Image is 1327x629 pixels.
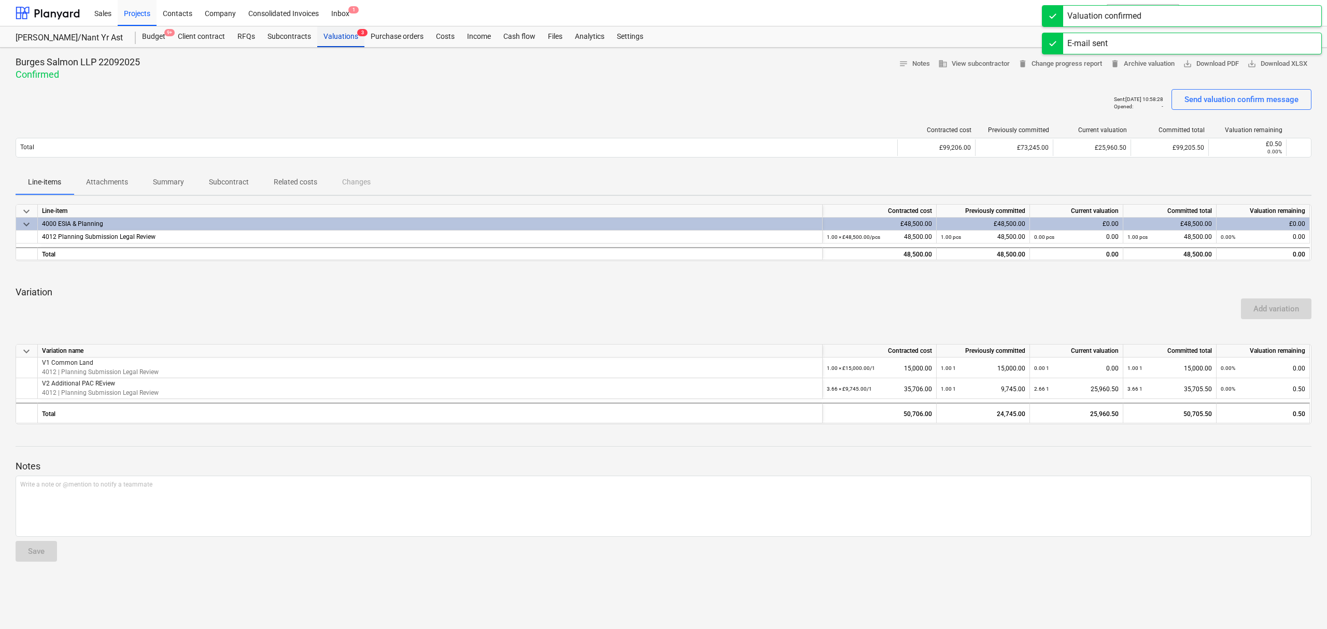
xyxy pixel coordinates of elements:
div: 0.50 [1221,378,1305,399]
div: 4012 Planning Submission Legal Review [42,231,818,244]
p: Variation [16,286,1311,298]
div: 0.00 [1034,358,1119,379]
div: Chat Widget [1275,579,1327,629]
small: 1.00 1 [941,365,956,371]
small: 1.00 × £48,500.00 / pcs [827,234,880,240]
p: Line-items [28,177,61,188]
div: Previously committed [937,345,1030,358]
div: 48,500.00 [827,248,932,261]
a: Valuations3 [317,26,364,47]
div: Previously committed [980,126,1049,134]
div: 48,500.00 [1123,247,1217,260]
span: delete [1018,59,1027,68]
div: Contracted cost [902,126,971,134]
small: 1.00 1 [941,386,956,392]
a: Files [542,26,569,47]
p: Burges Salmon LLP 22092025 [16,56,140,68]
p: Total [20,143,34,152]
div: RFQs [231,26,261,47]
small: 0.00 1 [1034,365,1049,371]
div: 15,000.00 [827,358,932,379]
p: V2 Additional PAC REview [42,379,159,388]
div: Committed total [1135,126,1205,134]
span: Change progress report [1018,58,1102,70]
div: Variation name [38,345,823,358]
div: Settings [611,26,650,47]
div: 25,960.50 [1034,404,1119,424]
div: Current valuation [1030,345,1123,358]
button: Archive valuation [1106,56,1179,72]
button: Send valuation confirm message [1171,89,1311,110]
span: business [938,59,948,68]
p: Opened : [1114,103,1133,110]
div: Line-item [38,205,823,218]
div: Valuation confirmed [1067,10,1141,22]
span: Download PDF [1183,58,1239,70]
span: save_alt [1183,59,1192,68]
p: 4012 | Planning Submission Legal Review [42,388,159,397]
div: £99,206.00 [897,139,975,156]
div: Budget [136,26,172,47]
div: 0.00 [1221,358,1305,379]
div: E-mail sent [1067,37,1108,50]
span: View subcontractor [938,58,1010,70]
span: 1 [348,6,359,13]
span: save_alt [1247,59,1257,68]
div: £48,500.00 [1123,218,1217,231]
div: Income [461,26,497,47]
span: keyboard_arrow_down [20,205,33,218]
button: Notes [895,56,934,72]
div: Valuation remaining [1213,126,1282,134]
p: - [1162,103,1163,110]
div: Total [38,247,823,260]
div: Contracted cost [823,345,937,358]
small: 3.66 × £9,745.00 / 1 [827,386,872,392]
button: Download XLSX [1243,56,1311,72]
div: 35,705.50 [1127,378,1212,399]
div: 15,000.00 [941,358,1025,379]
div: Committed total [1123,345,1217,358]
small: 1.00 pcs [941,234,961,240]
div: Total [38,403,823,423]
a: Analytics [569,26,611,47]
div: Valuations [317,26,364,47]
span: delete [1110,59,1120,68]
div: 0.00 [1034,248,1119,261]
div: 48,500.00 [1127,231,1212,244]
small: 1.00 pcs [1127,234,1148,240]
span: 9+ [164,29,175,36]
div: £0.50 [1213,140,1282,148]
small: 0.00% [1221,234,1235,240]
p: Summary [153,177,184,188]
span: keyboard_arrow_down [20,345,33,358]
p: V1 Common Land [42,359,159,367]
div: Current valuation [1057,126,1127,134]
div: Cash flow [497,26,542,47]
span: Download XLSX [1247,58,1307,70]
a: Client contract [172,26,231,47]
p: 4012 | Planning Submission Legal Review [42,367,159,376]
button: Download PDF [1179,56,1243,72]
div: 0.00 [1221,248,1305,261]
div: 24,745.00 [937,403,1030,423]
div: Previously committed [937,205,1030,218]
div: 48,500.00 [941,248,1025,261]
div: 48,500.00 [941,231,1025,244]
a: Subcontracts [261,26,317,47]
div: £25,960.50 [1053,139,1131,156]
div: 50,705.50 [1123,403,1217,423]
span: Archive valuation [1110,58,1175,70]
p: Related costs [274,177,317,188]
div: 4000 ESIA & Planning [42,218,818,231]
small: 3.66 1 [1127,386,1142,392]
span: Notes [899,58,930,70]
div: Purchase orders [364,26,430,47]
div: 9,745.00 [941,378,1025,399]
span: notes [899,59,908,68]
div: 0.00 [1221,231,1305,244]
div: £0.00 [1030,218,1123,231]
